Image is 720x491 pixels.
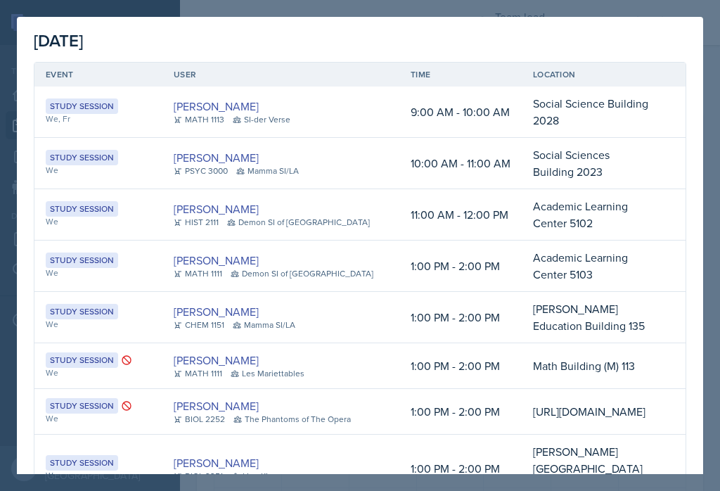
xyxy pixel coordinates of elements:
td: 11:00 AM - 12:00 PM [399,189,522,241]
div: Lion King [231,470,278,483]
th: User [162,63,399,87]
a: [PERSON_NAME] [174,352,259,369]
div: Les Mariettables [231,367,304,380]
div: BIOL 2251 [174,470,223,483]
td: [URL][DOMAIN_NAME] [522,389,663,435]
td: [PERSON_NAME] Education Building 135 [522,292,663,343]
div: PSYC 3000 [174,165,228,177]
td: 1:00 PM - 2:00 PM [399,343,522,389]
div: Mamma SI/LA [236,165,299,177]
td: Academic Learning Center 5102 [522,189,663,241]
a: [PERSON_NAME] [174,303,259,320]
td: 9:00 AM - 10:00 AM [399,87,522,138]
td: 1:00 PM - 2:00 PM [399,389,522,435]
div: Mamma SI/LA [233,319,295,331]
div: SI-der Verse [233,113,290,126]
a: [PERSON_NAME] [174,454,259,471]
td: 1:00 PM - 2:00 PM [399,292,522,343]
a: [PERSON_NAME] [174,397,259,414]
div: Demon SI of [GEOGRAPHIC_DATA] [231,267,373,280]
td: 10:00 AM - 11:00 AM [399,138,522,189]
div: CHEM 1151 [174,319,224,331]
td: Social Sciences Building 2023 [522,138,663,189]
div: Demon SI of [GEOGRAPHIC_DATA] [227,216,370,229]
div: MATH 1113 [174,113,224,126]
div: MATH 1111 [174,267,222,280]
div: The Phantoms of The Opera [233,413,351,426]
div: BIOL 2252 [174,413,225,426]
td: 1:00 PM - 2:00 PM [399,241,522,292]
a: [PERSON_NAME] [174,252,259,269]
div: [DATE] [34,28,686,53]
td: Social Science Building 2028 [522,87,663,138]
td: Academic Learning Center 5103 [522,241,663,292]
a: [PERSON_NAME] [174,98,259,115]
div: HIST 2111 [174,216,219,229]
td: Math Building (M) 113 [522,343,663,389]
div: MATH 1111 [174,367,222,380]
th: Location [522,63,663,87]
a: [PERSON_NAME] [174,149,259,166]
a: [PERSON_NAME] [174,200,259,217]
th: Time [399,63,522,87]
